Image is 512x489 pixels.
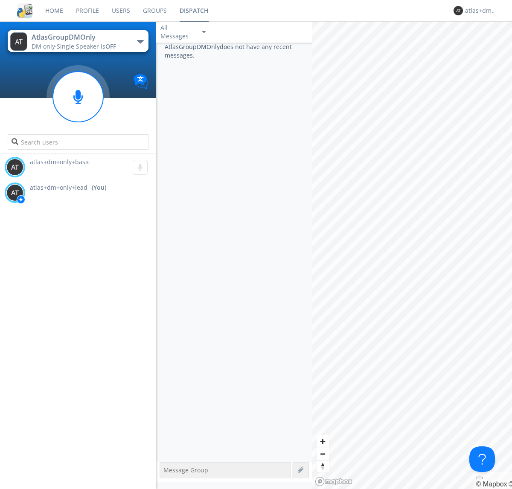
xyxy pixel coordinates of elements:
[8,134,148,150] input: Search users
[317,448,329,460] button: Zoom out
[30,158,90,166] span: atlas+dm+only+basic
[30,183,87,192] span: atlas+dm+only+lead
[317,435,329,448] button: Zoom in
[17,3,32,18] img: cddb5a64eb264b2086981ab96f4c1ba7
[6,184,23,201] img: 373638.png
[476,480,507,488] a: Mapbox
[454,6,463,15] img: 373638.png
[8,30,148,52] button: AtlasGroupDMOnlyDM only·Single Speaker isOFF
[317,460,329,472] button: Reset bearing to north
[315,477,352,486] a: Mapbox logo
[10,32,27,51] img: 373638.png
[465,6,497,15] div: atlas+dm+only+lead
[476,477,483,479] button: Toggle attribution
[32,32,128,42] div: AtlasGroupDMOnly
[156,43,312,462] div: AtlasGroupDMOnly does not have any recent messages.
[32,42,128,51] div: DM only ·
[134,74,148,89] img: Translation enabled
[202,31,206,33] img: caret-down-sm.svg
[6,159,23,176] img: 373638.png
[57,42,116,50] span: Single Speaker is
[317,460,329,472] span: Reset bearing to north
[469,446,495,472] iframe: Toggle Customer Support
[92,183,106,192] div: (You)
[160,23,195,41] div: All Messages
[105,42,116,50] span: OFF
